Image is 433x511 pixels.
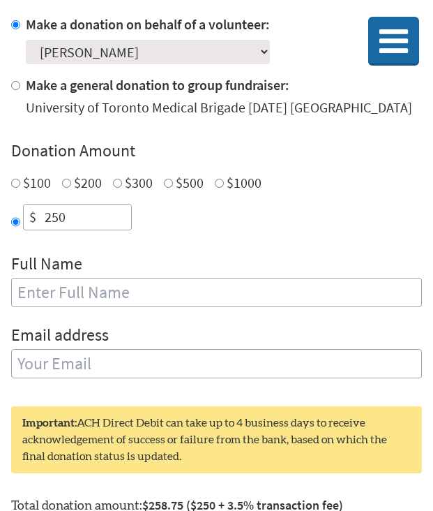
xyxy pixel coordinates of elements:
label: $500 [176,174,204,191]
label: Full Name [11,253,82,278]
label: $200 [74,174,102,191]
label: Make a donation on behalf of a volunteer: [26,15,270,33]
div: ACH Direct Debit can take up to 4 business days to receive acknowledgement of success or failure ... [11,406,422,473]
input: Enter Full Name [11,278,422,307]
label: $300 [125,174,153,191]
label: $1000 [227,174,261,191]
label: $100 [23,174,51,191]
div: $ [24,205,42,230]
strong: Important: [22,417,77,429]
h4: Donation Amount [11,140,422,162]
input: Your Email [11,349,422,378]
label: Make a general donation to group fundraiser: [26,76,289,94]
input: Enter Amount [42,205,131,230]
div: University of Toronto Medical Brigade [DATE] [GEOGRAPHIC_DATA] [26,98,412,117]
label: Email address [11,324,109,349]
